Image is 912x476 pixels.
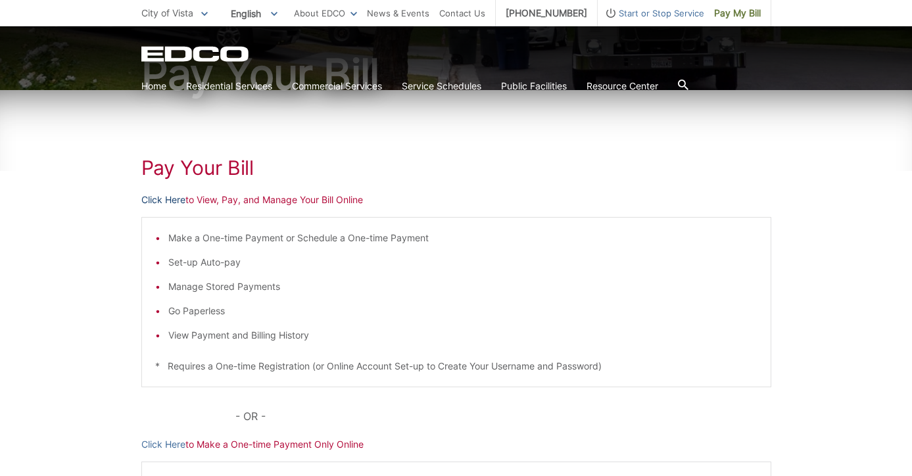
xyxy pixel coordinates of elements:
a: Home [141,79,166,93]
li: Manage Stored Payments [168,279,757,294]
li: View Payment and Billing History [168,328,757,343]
a: Resource Center [587,79,658,93]
li: Make a One-time Payment or Schedule a One-time Payment [168,231,757,245]
a: Click Here [141,193,185,207]
a: Public Facilities [501,79,567,93]
a: News & Events [367,6,429,20]
li: Set-up Auto-pay [168,255,757,270]
p: - OR - [235,407,771,425]
h1: Pay Your Bill [141,156,771,179]
p: to View, Pay, and Manage Your Bill Online [141,193,771,207]
a: Click Here [141,437,185,452]
span: Pay My Bill [714,6,761,20]
a: About EDCO [294,6,357,20]
a: Contact Us [439,6,485,20]
p: to Make a One-time Payment Only Online [141,437,771,452]
a: Service Schedules [402,79,481,93]
a: Commercial Services [292,79,382,93]
span: English [221,3,287,24]
a: EDCD logo. Return to the homepage. [141,46,251,62]
li: Go Paperless [168,304,757,318]
a: Residential Services [186,79,272,93]
p: * Requires a One-time Registration (or Online Account Set-up to Create Your Username and Password) [155,359,757,373]
span: City of Vista [141,7,193,18]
